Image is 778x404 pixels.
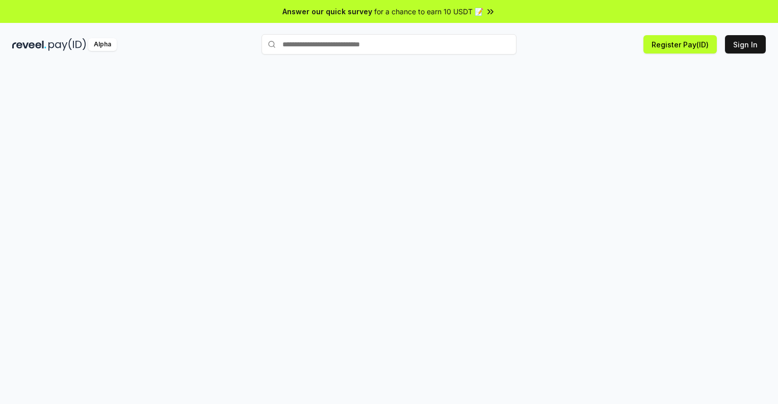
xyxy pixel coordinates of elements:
[725,35,766,53] button: Sign In
[88,38,117,51] div: Alpha
[48,38,86,51] img: pay_id
[282,6,372,17] span: Answer our quick survey
[374,6,483,17] span: for a chance to earn 10 USDT 📝
[643,35,717,53] button: Register Pay(ID)
[12,38,46,51] img: reveel_dark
